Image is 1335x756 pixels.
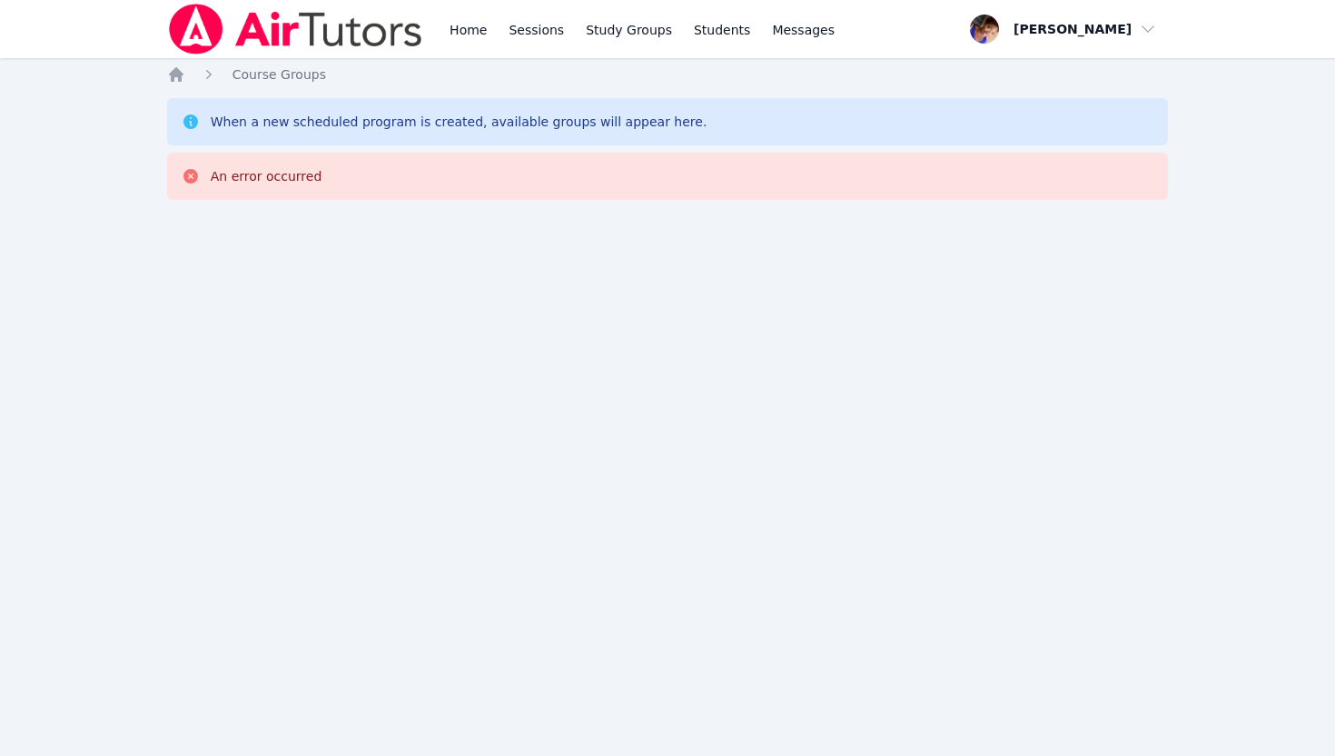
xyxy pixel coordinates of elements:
div: An error occurred [211,167,322,185]
img: Air Tutors [167,4,424,55]
a: Course Groups [232,65,326,84]
span: Course Groups [232,67,326,82]
nav: Breadcrumb [167,65,1169,84]
div: When a new scheduled program is created, available groups will appear here. [211,113,707,131]
span: Messages [772,21,835,39]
